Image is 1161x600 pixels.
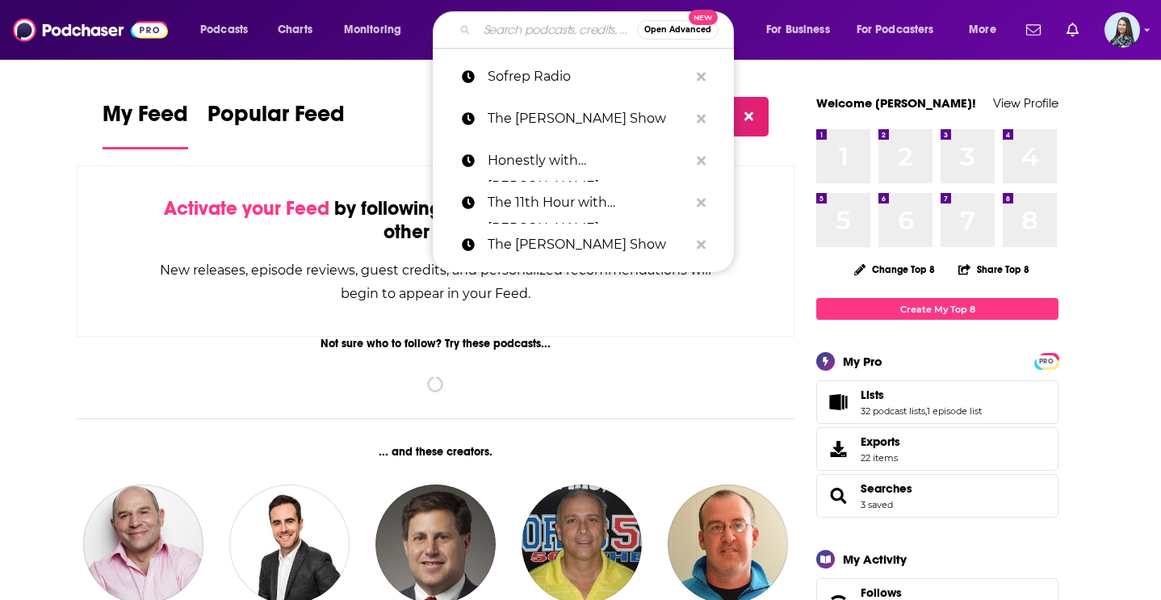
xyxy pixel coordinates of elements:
[861,585,902,600] span: Follows
[958,254,1030,285] button: Share Top 8
[861,388,884,402] span: Lists
[958,17,1016,43] button: open menu
[816,474,1058,518] span: Searches
[861,452,900,464] span: 22 items
[925,405,927,417] span: ,
[637,20,719,40] button: Open AdvancedNew
[433,56,734,98] a: Sofrep Radio
[158,258,713,305] div: New releases, episode reviews, guest credits, and personalized recommendations will begin to appe...
[816,298,1058,320] a: Create My Top 8
[267,17,322,43] a: Charts
[816,380,1058,424] span: Lists
[433,98,734,140] a: The [PERSON_NAME] Show
[77,337,794,350] div: Not sure who to follow? Try these podcasts...
[103,100,188,137] span: My Feed
[861,585,1009,600] a: Follows
[927,405,982,417] a: 1 episode list
[861,499,893,510] a: 3 saved
[861,405,925,417] a: 32 podcast lists
[1060,16,1085,44] a: Show notifications dropdown
[1104,12,1140,48] span: Logged in as brookefortierpr
[488,224,689,266] p: The Bob Cesca Show
[861,481,912,496] a: Searches
[433,182,734,224] a: The 11th Hour with [PERSON_NAME]
[857,19,934,41] span: For Podcasters
[488,182,689,224] p: The 11th Hour with Stephanie Ruhle
[845,259,945,279] button: Change Top 8
[1037,355,1056,367] span: PRO
[861,434,900,449] span: Exports
[13,15,168,45] img: Podchaser - Follow, Share and Rate Podcasts
[843,552,907,567] div: My Activity
[103,100,188,149] a: My Feed
[822,391,854,413] a: Lists
[822,485,854,507] a: Searches
[1037,355,1056,367] a: PRO
[278,19,312,41] span: Charts
[200,19,248,41] span: Podcasts
[207,100,345,149] a: Popular Feed
[488,98,689,140] p: The Eric Metaxas Show
[448,11,749,48] div: Search podcasts, credits, & more...
[164,196,329,220] span: Activate your Feed
[77,445,794,459] div: ... and these creators.
[158,197,713,244] div: by following Podcasts, Creators, Lists, and other Users!
[843,354,882,369] div: My Pro
[477,17,637,43] input: Search podcasts, credits, & more...
[993,95,1058,111] a: View Profile
[689,10,718,25] span: New
[1104,12,1140,48] img: User Profile
[344,19,401,41] span: Monitoring
[1020,16,1047,44] a: Show notifications dropdown
[433,140,734,182] a: Honestly with [PERSON_NAME]
[816,427,1058,471] a: Exports
[846,17,958,43] button: open menu
[969,19,996,41] span: More
[189,17,269,43] button: open menu
[861,388,982,402] a: Lists
[333,17,422,43] button: open menu
[755,17,850,43] button: open menu
[207,100,345,137] span: Popular Feed
[822,438,854,460] span: Exports
[816,95,976,111] a: Welcome [PERSON_NAME]!
[1104,12,1140,48] button: Show profile menu
[488,140,689,182] p: Honestly with Bari Weiss
[644,26,711,34] span: Open Advanced
[488,56,689,98] p: Sofrep Radio
[766,19,830,41] span: For Business
[433,224,734,266] a: The [PERSON_NAME] Show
